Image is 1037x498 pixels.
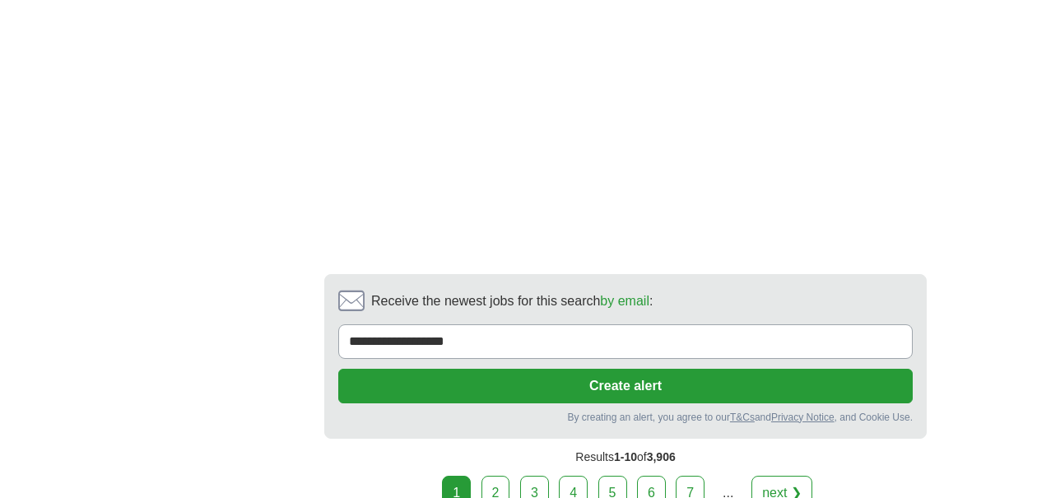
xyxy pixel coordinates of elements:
[647,450,676,463] span: 3,906
[371,291,653,311] span: Receive the newest jobs for this search :
[600,294,649,308] a: by email
[771,412,835,423] a: Privacy Notice
[324,439,927,476] div: Results of
[338,369,913,403] button: Create alert
[614,450,637,463] span: 1-10
[730,412,755,423] a: T&Cs
[338,410,913,425] div: By creating an alert, you agree to our and , and Cookie Use.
